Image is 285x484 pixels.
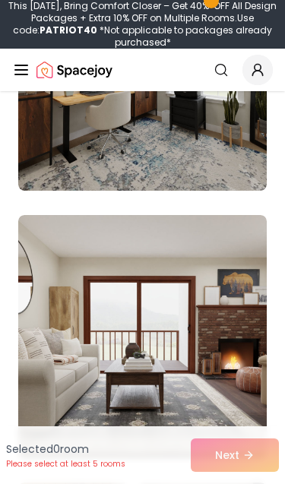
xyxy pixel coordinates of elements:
b: PATRIOT40 [40,24,97,36]
img: Spacejoy Logo [36,55,112,85]
span: *Not applicable to packages already purchased* [97,24,272,49]
img: Room room-11 [18,215,267,458]
p: Please select at least 5 rooms [6,458,125,470]
span: Use code: [13,11,254,36]
a: Spacejoy [36,55,112,85]
p: Selected 0 room [6,441,125,457]
nav: Global [12,49,273,91]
